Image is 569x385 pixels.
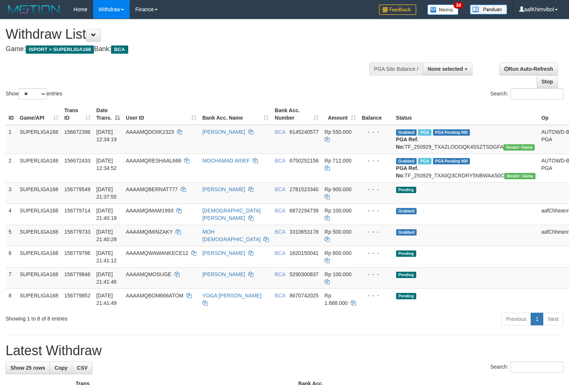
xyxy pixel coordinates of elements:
[17,104,61,125] th: Game/API: activate to sort column ascending
[433,158,470,164] span: PGA Pending
[275,271,285,277] span: BCA
[6,246,17,267] td: 6
[64,186,91,192] span: 156779549
[126,208,174,214] span: AAAAMQIMAM1993
[64,293,91,299] span: 156779852
[290,208,319,214] span: Copy 6872294739 to clipboard
[537,75,558,88] a: Stop
[396,165,418,179] b: PGA Ref. No:
[510,362,563,373] input: Search:
[275,186,285,192] span: BCA
[362,186,390,193] div: - - -
[123,104,199,125] th: User ID: activate to sort column ascending
[504,173,535,179] span: Vendor URL: https://trx31.1velocity.biz
[393,154,538,182] td: TF_250929_TXA0Q3CRDRY5NBWAA50C
[325,129,351,135] span: Rp 550.000
[396,208,417,214] span: Grabbed
[362,249,390,257] div: - - -
[275,208,285,214] span: BCA
[396,187,416,193] span: Pending
[272,104,322,125] th: Bank Acc. Number: activate to sort column ascending
[362,228,390,236] div: - - -
[202,129,245,135] a: [PERSON_NAME]
[362,292,390,299] div: - - -
[64,250,91,256] span: 156779796
[531,313,543,325] a: 1
[290,293,319,299] span: Copy 8670742025 to clipboard
[423,63,472,75] button: None selected
[433,129,470,136] span: PGA Pending
[126,129,174,135] span: AAAAMQDOIIK2323
[501,313,531,325] a: Previous
[325,158,351,164] span: Rp 712.000
[97,250,117,263] span: [DATE] 21:41:12
[396,129,417,136] span: Grabbed
[275,250,285,256] span: BCA
[6,4,62,15] img: MOTION_logo.png
[97,129,117,142] span: [DATE] 12:34:19
[396,272,416,278] span: Pending
[17,182,61,203] td: SUPERLIGA168
[6,125,17,154] td: 1
[543,313,563,325] a: Next
[97,158,117,171] span: [DATE] 12:34:52
[17,203,61,225] td: SUPERLIGA168
[6,154,17,182] td: 2
[290,250,319,256] span: Copy 1620150041 to clipboard
[17,225,61,246] td: SUPERLIGA168
[6,267,17,288] td: 7
[6,88,62,100] label: Show entries
[325,250,351,256] span: Rp 800.000
[126,293,183,299] span: AAAAMQBOM666ATOM
[453,2,464,9] span: 34
[290,271,319,277] span: Copy 5290300837 to clipboard
[275,229,285,235] span: BCA
[393,125,538,154] td: TF_250929_TXAZLOOOQK45SZTSDGFA
[202,271,245,277] a: [PERSON_NAME]
[17,246,61,267] td: SUPERLIGA168
[202,293,262,299] a: YOGA [PERSON_NAME]
[202,158,250,164] a: MOCHAMAD ARIEF
[396,229,417,236] span: Grabbed
[54,365,67,371] span: Copy
[6,45,372,53] h4: Game: Bank:
[17,267,61,288] td: SUPERLIGA168
[77,365,88,371] span: CSV
[427,4,459,15] img: Button%20Memo.svg
[275,158,285,164] span: BCA
[94,104,123,125] th: Date Trans.: activate to sort column descending
[396,250,416,257] span: Pending
[64,208,91,214] span: 156779714
[418,129,431,136] span: Marked by aafsoycanthlai
[393,104,538,125] th: Status
[97,186,117,200] span: [DATE] 21:37:55
[428,66,463,72] span: None selected
[379,4,416,15] img: Feedback.jpg
[325,186,351,192] span: Rp 900.000
[362,271,390,278] div: - - -
[50,362,72,374] a: Copy
[97,229,117,242] span: [DATE] 21:40:28
[6,203,17,225] td: 4
[396,136,418,150] b: PGA Ref. No:
[64,129,91,135] span: 156672398
[26,45,94,54] span: ISPORT > SUPERLIGA168
[6,343,563,358] h1: Latest Withdraw
[290,186,319,192] span: Copy 2781523340 to clipboard
[126,229,173,235] span: AAAAMQIMINZAKY
[97,271,117,285] span: [DATE] 21:41:46
[17,288,61,310] td: SUPERLIGA168
[362,207,390,214] div: - - -
[6,312,231,322] div: Showing 1 to 8 of 8 entries
[490,88,563,100] label: Search:
[6,225,17,246] td: 5
[359,104,393,125] th: Balance
[64,158,91,164] span: 156672433
[369,63,423,75] div: PGA Site Balance /
[362,128,390,136] div: - - -
[396,158,417,164] span: Grabbed
[126,186,178,192] span: AAAAMQBERNAT777
[6,288,17,310] td: 8
[290,129,319,135] span: Copy 6145240577 to clipboard
[202,229,261,242] a: MOH [DEMOGRAPHIC_DATA]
